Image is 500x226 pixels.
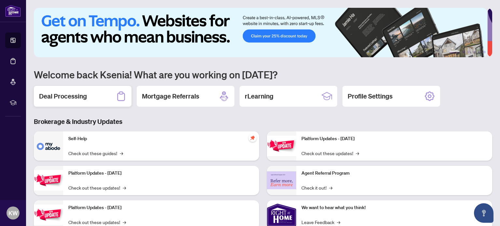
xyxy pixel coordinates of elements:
[473,51,475,53] button: 4
[68,219,126,226] a: Check out these updates!→
[34,68,492,81] h1: Welcome back Ksenia! What are you working on [DATE]?
[123,184,126,191] span: →
[34,131,63,161] img: Self-Help
[301,135,487,142] p: Platform Updates - [DATE]
[301,219,340,226] a: Leave Feedback→
[5,5,21,17] img: logo
[142,92,199,101] h2: Mortgage Referrals
[34,8,487,57] img: Slide 0
[34,170,63,191] img: Platform Updates - September 16, 2025
[301,204,487,211] p: We want to hear what you think!
[474,203,493,223] button: Open asap
[301,150,359,157] a: Check out these updates!→
[68,184,126,191] a: Check out these updates!→
[249,134,257,142] span: pushpin
[68,135,254,142] p: Self-Help
[39,92,87,101] h2: Deal Processing
[449,51,460,53] button: 1
[34,117,492,126] h3: Brokerage & Industry Updates
[329,184,332,191] span: →
[478,51,480,53] button: 5
[120,150,123,157] span: →
[123,219,126,226] span: →
[34,205,63,225] img: Platform Updates - July 21, 2025
[8,208,18,218] span: KW
[301,184,332,191] a: Check it out!→
[462,51,465,53] button: 2
[267,171,296,189] img: Agent Referral Program
[483,51,486,53] button: 6
[267,136,296,156] img: Platform Updates - June 23, 2025
[68,204,254,211] p: Platform Updates - [DATE]
[68,170,254,177] p: Platform Updates - [DATE]
[245,92,273,101] h2: rLearning
[348,92,393,101] h2: Profile Settings
[337,219,340,226] span: →
[68,150,123,157] a: Check out these guides!→
[467,51,470,53] button: 3
[356,150,359,157] span: →
[301,170,487,177] p: Agent Referral Program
